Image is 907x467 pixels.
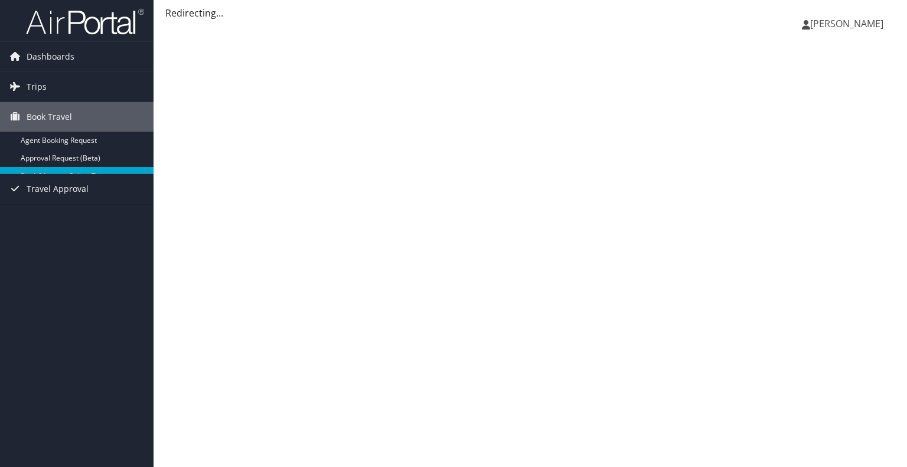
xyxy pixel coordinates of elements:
div: Redirecting... [165,6,895,20]
span: [PERSON_NAME] [810,17,883,30]
span: Book Travel [27,102,72,132]
span: Trips [27,72,47,102]
img: airportal-logo.png [26,8,144,35]
a: [PERSON_NAME] [802,6,895,41]
span: Travel Approval [27,174,89,204]
span: Dashboards [27,42,74,71]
